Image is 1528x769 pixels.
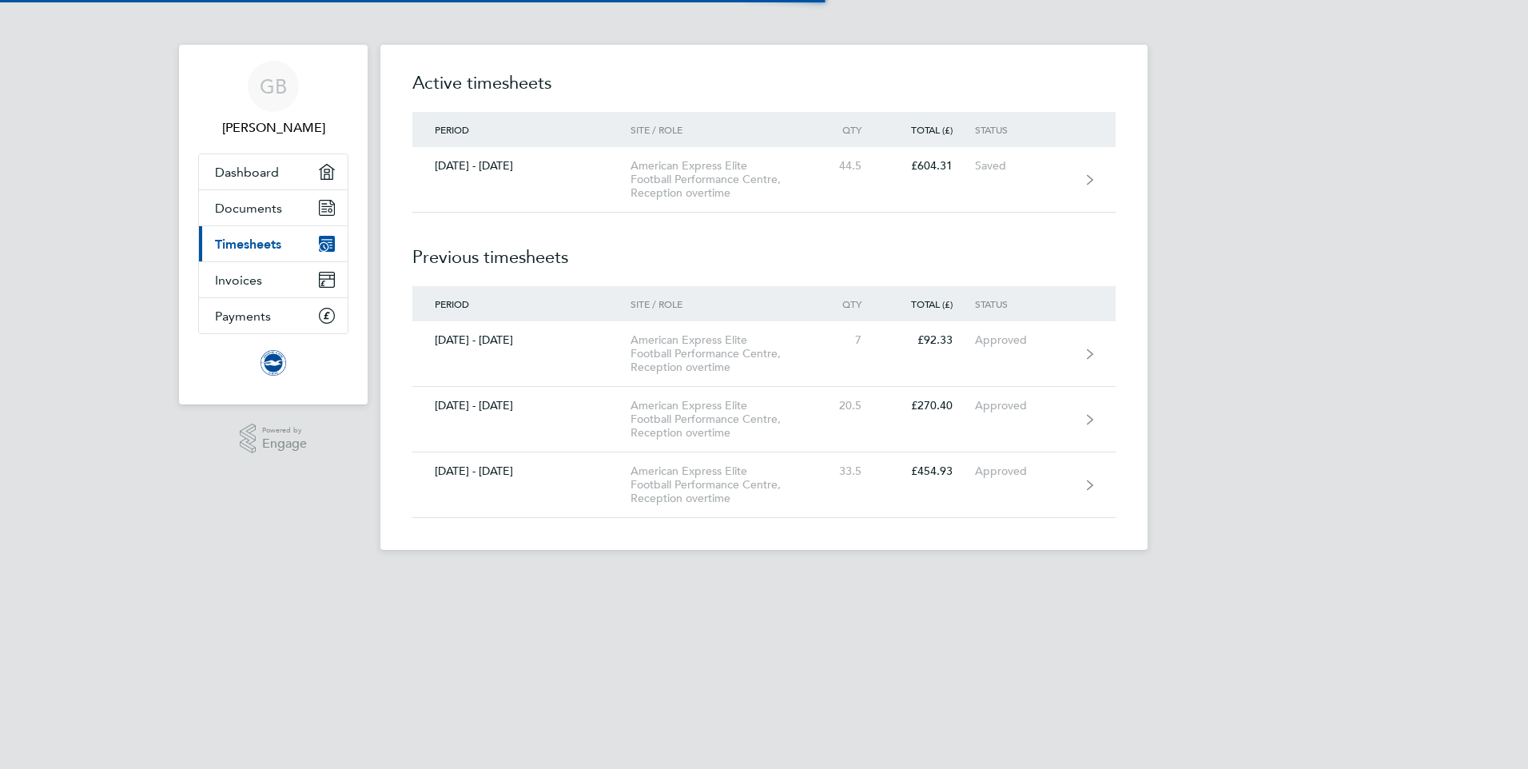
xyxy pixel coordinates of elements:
[261,350,286,376] img: brightonandhovealbion-logo-retina.png
[215,237,281,252] span: Timesheets
[975,399,1073,412] div: Approved
[631,464,814,505] div: American Express Elite Football Performance Centre, Reception overtime
[435,123,469,136] span: Period
[884,159,975,173] div: £604.31
[435,297,469,310] span: Period
[215,273,262,288] span: Invoices
[975,464,1073,478] div: Approved
[884,333,975,347] div: £92.33
[884,124,975,135] div: Total (£)
[262,424,307,437] span: Powered by
[199,262,348,297] a: Invoices
[412,70,1116,112] h2: Active timesheets
[814,124,884,135] div: Qty
[412,387,1116,452] a: [DATE] - [DATE]American Express Elite Football Performance Centre, Reception overtime20.5£270.40A...
[215,309,271,324] span: Payments
[262,437,307,451] span: Engage
[412,399,631,412] div: [DATE] - [DATE]
[412,147,1116,213] a: [DATE] - [DATE]American Express Elite Football Performance Centre, Reception overtime44.5£604.31S...
[412,464,631,478] div: [DATE] - [DATE]
[412,159,631,173] div: [DATE] - [DATE]
[814,298,884,309] div: Qty
[198,61,348,137] a: GB[PERSON_NAME]
[215,201,282,216] span: Documents
[198,350,348,376] a: Go to home page
[814,159,884,173] div: 44.5
[631,159,814,200] div: American Express Elite Football Performance Centre, Reception overtime
[975,333,1073,347] div: Approved
[215,165,279,180] span: Dashboard
[631,124,814,135] div: Site / Role
[975,124,1073,135] div: Status
[884,399,975,412] div: £270.40
[199,226,348,261] a: Timesheets
[814,399,884,412] div: 20.5
[199,298,348,333] a: Payments
[198,118,348,137] span: Gemma Banks
[884,298,975,309] div: Total (£)
[631,399,814,440] div: American Express Elite Football Performance Centre, Reception overtime
[631,298,814,309] div: Site / Role
[199,154,348,189] a: Dashboard
[199,190,348,225] a: Documents
[884,464,975,478] div: £454.93
[412,213,1116,286] h2: Previous timesheets
[179,45,368,404] nav: Main navigation
[412,321,1116,387] a: [DATE] - [DATE]American Express Elite Football Performance Centre, Reception overtime7£92.33Approved
[814,464,884,478] div: 33.5
[975,159,1073,173] div: Saved
[412,452,1116,518] a: [DATE] - [DATE]American Express Elite Football Performance Centre, Reception overtime33.5£454.93A...
[814,333,884,347] div: 7
[975,298,1073,309] div: Status
[412,333,631,347] div: [DATE] - [DATE]
[240,424,308,454] a: Powered byEngage
[631,333,814,374] div: American Express Elite Football Performance Centre, Reception overtime
[260,76,287,97] span: GB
